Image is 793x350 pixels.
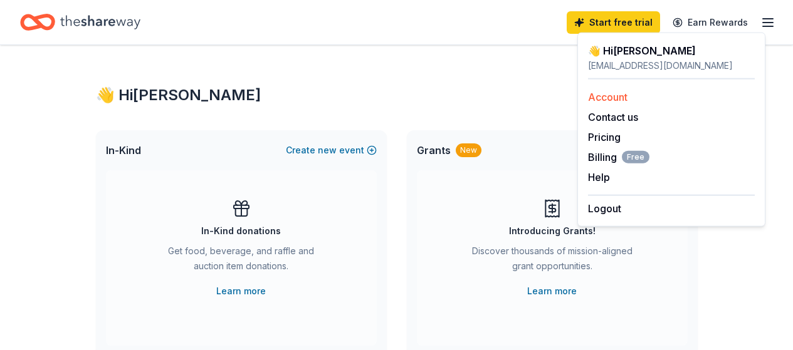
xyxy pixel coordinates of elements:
[588,91,628,103] a: Account
[588,150,649,165] button: BillingFree
[417,143,451,158] span: Grants
[588,150,649,165] span: Billing
[588,110,638,125] button: Contact us
[467,244,638,279] div: Discover thousands of mission-aligned grant opportunities.
[286,143,377,158] button: Createnewevent
[665,11,755,34] a: Earn Rewards
[106,143,141,158] span: In-Kind
[156,244,327,279] div: Get food, beverage, and raffle and auction item donations.
[216,284,266,299] a: Learn more
[527,284,577,299] a: Learn more
[456,143,481,157] div: New
[622,151,649,163] span: Free
[588,58,755,73] div: [EMAIL_ADDRESS][DOMAIN_NAME]
[96,85,698,105] div: 👋 Hi [PERSON_NAME]
[20,8,140,37] a: Home
[588,43,755,58] div: 👋 Hi [PERSON_NAME]
[588,170,610,185] button: Help
[588,131,621,143] a: Pricing
[567,11,660,34] a: Start free trial
[588,201,621,216] button: Logout
[318,143,337,158] span: new
[509,224,596,239] div: Introducing Grants!
[201,224,281,239] div: In-Kind donations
